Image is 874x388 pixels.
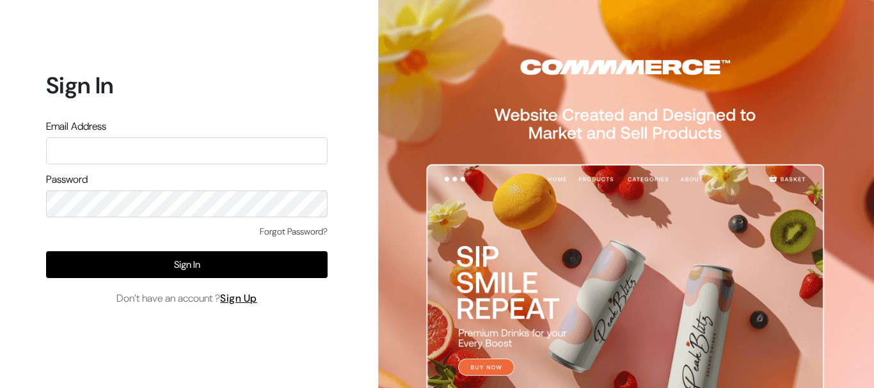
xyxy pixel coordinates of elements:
[220,291,257,305] a: Sign Up
[116,291,257,306] span: Don’t have an account ?
[46,119,106,134] label: Email Address
[46,72,328,99] h1: Sign In
[46,251,328,278] button: Sign In
[260,225,328,238] a: Forgot Password?
[46,172,88,187] label: Password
